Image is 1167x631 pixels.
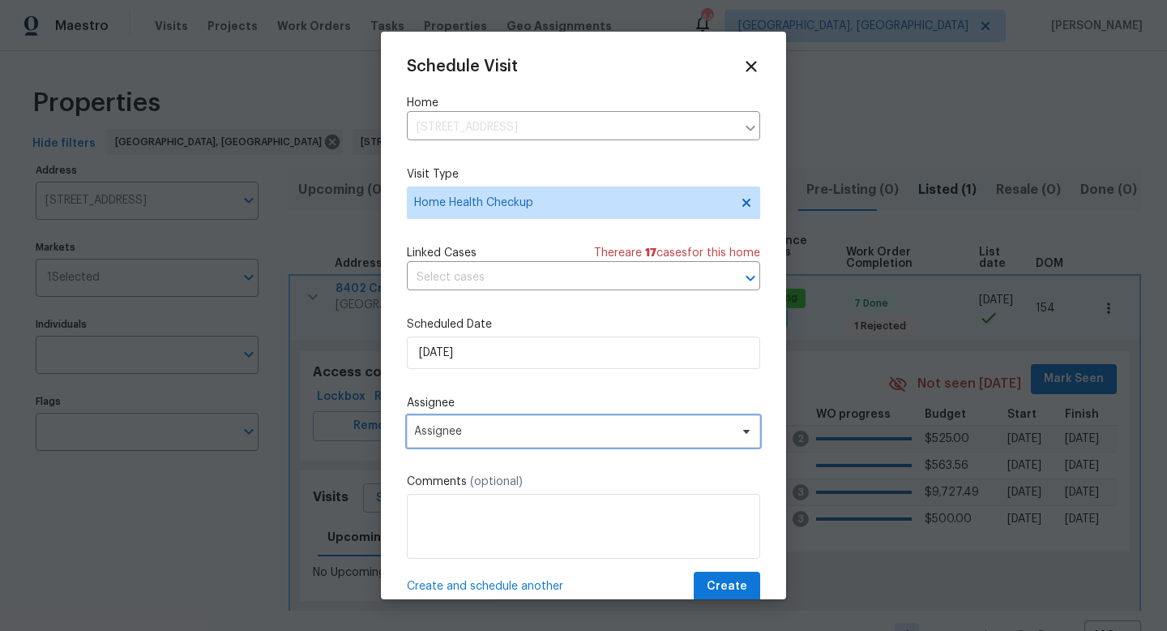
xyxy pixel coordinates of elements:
[407,395,760,411] label: Assignee
[407,265,715,290] input: Select cases
[694,572,760,602] button: Create
[407,337,760,369] input: M/D/YYYY
[707,577,747,597] span: Create
[407,58,518,75] span: Schedule Visit
[594,245,760,261] span: There are case s for this home
[407,95,760,111] label: Home
[407,245,477,261] span: Linked Cases
[645,247,656,259] span: 17
[407,115,736,140] input: Enter in an address
[407,166,760,182] label: Visit Type
[407,474,760,490] label: Comments
[742,58,760,75] span: Close
[414,425,732,438] span: Assignee
[414,195,729,211] span: Home Health Checkup
[739,267,762,290] button: Open
[407,578,563,595] span: Create and schedule another
[407,316,760,333] label: Scheduled Date
[470,476,523,487] span: (optional)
